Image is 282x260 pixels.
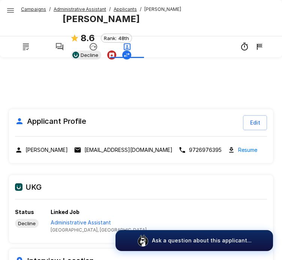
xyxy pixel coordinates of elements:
button: Ask a question about this applicant... [115,230,273,251]
div: View profile in UKG [15,219,39,228]
p: Administrative Assistant [51,219,147,226]
p: Ask a question about this applicant... [152,237,252,244]
span: / [140,6,141,13]
b: Linked Job [51,209,79,215]
div: 9/8 5:20 PM [255,42,264,51]
span: Decline [15,220,39,226]
img: ukg_logo.jpeg [15,183,22,191]
u: Campaigns [21,6,46,12]
p: [EMAIL_ADDRESS][DOMAIN_NAME] [84,146,172,154]
h6: UKG [15,181,267,193]
p: [PERSON_NAME] [25,146,68,154]
h6: Applicant Profile [15,115,86,127]
u: Applicants [114,6,137,12]
div: Click to copy [74,146,172,154]
a: View job in UKG [51,219,147,234]
a: Resume [238,146,257,154]
p: 9726976395 [189,146,222,154]
div: Download resume [228,146,257,154]
b: [PERSON_NAME] [63,13,140,24]
span: [GEOGRAPHIC_DATA], [GEOGRAPHIC_DATA] [51,226,147,234]
b: Status [15,209,34,215]
span: Rank: 48th [101,35,132,41]
div: Click to copy [15,146,68,154]
u: Administrative Assistant [54,6,106,12]
span: / [109,6,111,13]
img: logo_glasses@2x.png [137,235,149,247]
span: [PERSON_NAME] [144,6,181,13]
span: / [49,6,51,13]
button: Edit [243,115,267,130]
b: 8.6 [81,33,95,43]
div: 357m 34s [240,42,249,51]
